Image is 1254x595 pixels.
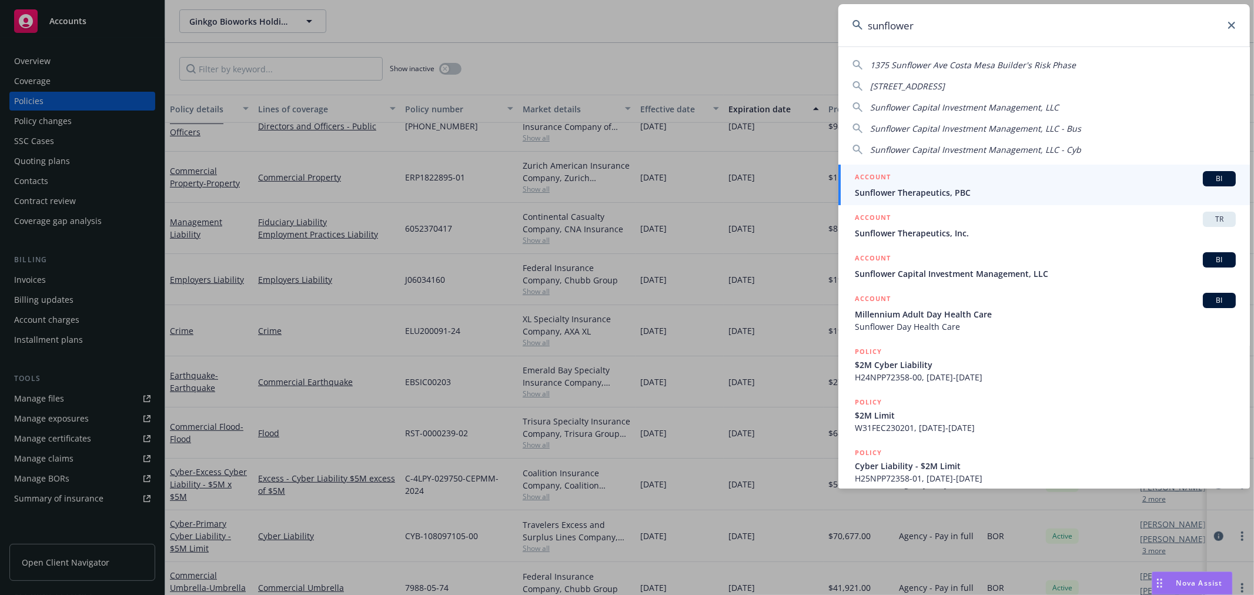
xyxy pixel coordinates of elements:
[855,293,891,307] h5: ACCOUNT
[855,422,1236,434] span: W31FEC230201, [DATE]-[DATE]
[870,59,1076,71] span: 1375 Sunflower Ave Costa Mesa Builder's Risk Phase
[870,123,1081,134] span: Sunflower Capital Investment Management, LLC - Bus
[855,371,1236,383] span: H24NPP72358-00, [DATE]-[DATE]
[855,308,1236,320] span: Millennium Adult Day Health Care
[1176,578,1223,588] span: Nova Assist
[1208,255,1231,265] span: BI
[838,4,1250,46] input: Search...
[838,339,1250,390] a: POLICY$2M Cyber LiabilityH24NPP72358-00, [DATE]-[DATE]
[855,359,1236,371] span: $2M Cyber Liability
[855,396,882,408] h5: POLICY
[870,102,1059,113] span: Sunflower Capital Investment Management, LLC
[855,186,1236,199] span: Sunflower Therapeutics, PBC
[838,440,1250,491] a: POLICYCyber Liability - $2M LimitH25NPP72358-01, [DATE]-[DATE]
[1208,295,1231,306] span: BI
[1152,571,1233,595] button: Nova Assist
[838,286,1250,339] a: ACCOUNTBIMillennium Adult Day Health CareSunflower Day Health Care
[855,346,882,357] h5: POLICY
[855,171,891,185] h5: ACCOUNT
[870,81,945,92] span: [STREET_ADDRESS]
[1208,214,1231,225] span: TR
[855,472,1236,484] span: H25NPP72358-01, [DATE]-[DATE]
[855,460,1236,472] span: Cyber Liability - $2M Limit
[1152,572,1167,594] div: Drag to move
[855,320,1236,333] span: Sunflower Day Health Care
[838,390,1250,440] a: POLICY$2M LimitW31FEC230201, [DATE]-[DATE]
[855,212,891,226] h5: ACCOUNT
[870,144,1081,155] span: Sunflower Capital Investment Management, LLC - Cyb
[855,268,1236,280] span: Sunflower Capital Investment Management, LLC
[838,205,1250,246] a: ACCOUNTTRSunflower Therapeutics, Inc.
[855,227,1236,239] span: Sunflower Therapeutics, Inc.
[855,409,1236,422] span: $2M Limit
[838,246,1250,286] a: ACCOUNTBISunflower Capital Investment Management, LLC
[855,252,891,266] h5: ACCOUNT
[838,165,1250,205] a: ACCOUNTBISunflower Therapeutics, PBC
[855,447,882,459] h5: POLICY
[1208,173,1231,184] span: BI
